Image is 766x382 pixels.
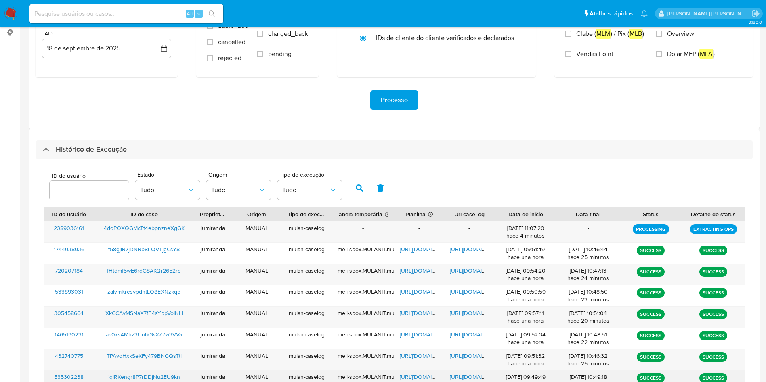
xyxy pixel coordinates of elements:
button: search-icon [204,8,220,19]
span: Atalhos rápidos [590,9,633,18]
span: Alt [187,10,193,17]
p: juliane.miranda@mercadolivre.com [667,10,749,17]
a: Notificações [641,10,648,17]
a: Sair [751,9,760,18]
span: s [197,10,200,17]
input: Pesquise usuários ou casos... [29,8,223,19]
span: 3.160.0 [749,19,762,25]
